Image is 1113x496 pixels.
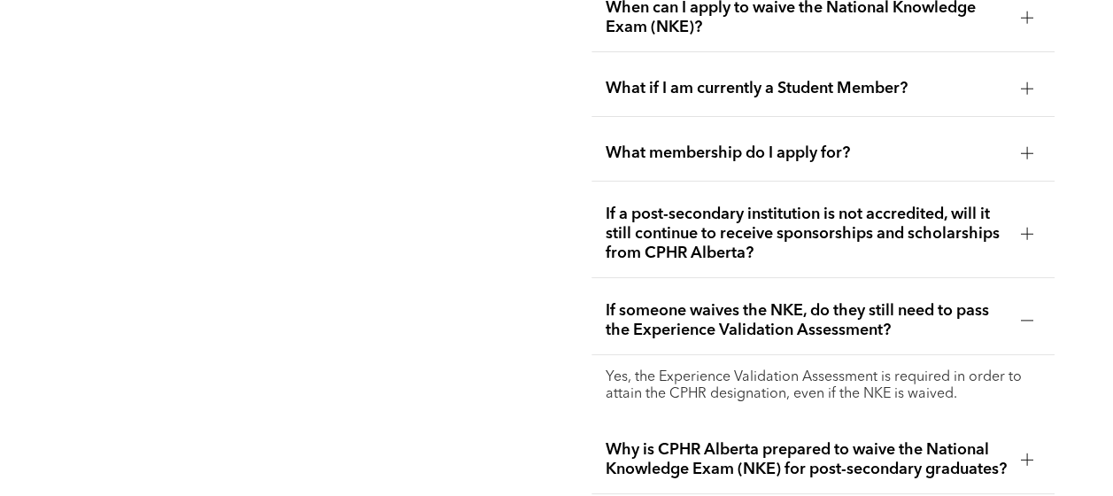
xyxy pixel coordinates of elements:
[606,369,1040,403] p: Yes, the Experience Validation Assessment is required in order to attain the CPHR designation, ev...
[606,143,1007,163] span: What membership do I apply for?
[606,301,1007,340] span: If someone waives the NKE, do they still need to pass the Experience Validation Assessment?
[606,205,1007,263] span: If a post-secondary institution is not accredited, will it still continue to receive sponsorships...
[606,79,1007,98] span: What if I am currently a Student Member?
[606,440,1007,479] span: Why is CPHR Alberta prepared to waive the National Knowledge Exam (NKE) for post-secondary gradua...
